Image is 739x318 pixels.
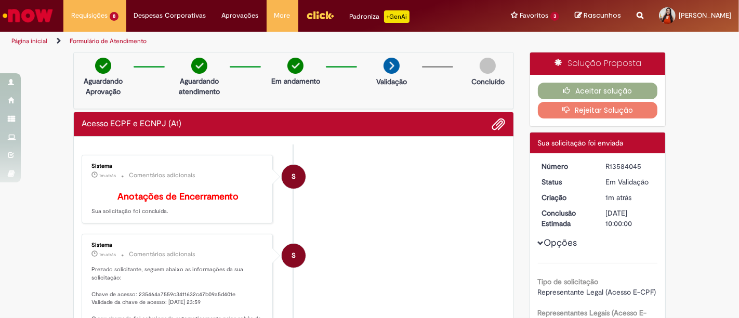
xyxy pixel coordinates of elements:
button: Aceitar solução [538,83,658,99]
a: Formulário de Atendimento [70,37,147,45]
small: Comentários adicionais [129,250,195,259]
span: Requisições [71,10,108,21]
div: Padroniza [350,10,410,23]
span: Despesas Corporativas [134,10,206,21]
p: Sua solicitação foi concluída. [91,192,265,216]
div: System [282,244,306,268]
span: Sua solicitação foi enviada [538,138,624,148]
img: check-circle-green.png [95,58,111,74]
span: S [292,164,296,189]
span: [PERSON_NAME] [679,11,731,20]
span: Favoritos [520,10,548,21]
time: 01/10/2025 07:44:54 [605,193,631,202]
h2: Acesso ECPF e ECNPJ (A1) Histórico de tíquete [82,120,181,129]
time: 01/10/2025 07:45:23 [99,173,116,179]
div: R13584045 [605,161,654,171]
img: check-circle-green.png [191,58,207,74]
small: Comentários adicionais [129,171,195,180]
span: More [274,10,291,21]
button: Rejeitar Solução [538,102,658,118]
span: Representante Legal (Acesso E-CPF) [538,287,656,297]
span: Rascunhos [584,10,621,20]
p: Concluído [471,76,505,87]
a: Rascunhos [575,11,621,21]
button: Adicionar anexos [492,117,506,131]
b: Tipo de solicitação [538,277,599,286]
ul: Trilhas de página [8,32,485,51]
span: 3 [550,12,559,21]
div: System [282,165,306,189]
img: arrow-next.png [384,58,400,74]
span: 1m atrás [605,193,631,202]
p: Aguardando atendimento [174,76,225,97]
a: Página inicial [11,37,47,45]
span: Aprovações [222,10,259,21]
div: Solução Proposta [530,52,666,75]
img: img-circle-grey.png [480,58,496,74]
p: +GenAi [384,10,410,23]
dt: Status [534,177,598,187]
dt: Criação [534,192,598,203]
time: 01/10/2025 07:45:21 [99,251,116,258]
p: Aguardando Aprovação [78,76,128,97]
span: S [292,243,296,268]
span: 1m atrás [99,173,116,179]
dt: Número [534,161,598,171]
img: ServiceNow [1,5,55,26]
dt: Conclusão Estimada [534,208,598,229]
div: Sistema [91,242,265,248]
span: 1m atrás [99,251,116,258]
p: Em andamento [271,76,320,86]
p: Validação [376,76,407,87]
b: Anotações de Encerramento [117,191,239,203]
div: [DATE] 10:00:00 [605,208,654,229]
div: Em Validação [605,177,654,187]
div: 01/10/2025 07:44:54 [605,192,654,203]
span: 8 [110,12,118,21]
img: click_logo_yellow_360x200.png [306,7,334,23]
div: Sistema [91,163,265,169]
img: check-circle-green.png [287,58,303,74]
